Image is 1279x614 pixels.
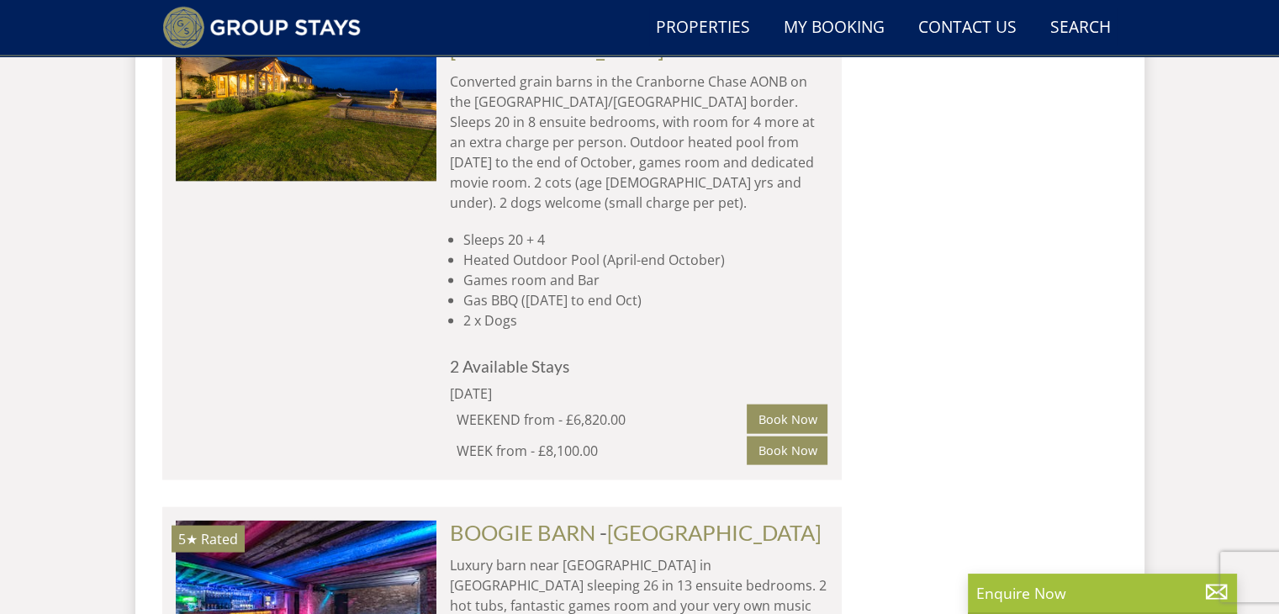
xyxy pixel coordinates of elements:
[777,9,891,47] a: My Booking
[176,13,436,182] img: 1.original.jpg
[450,520,595,545] a: BOOGIE BARN
[607,520,822,545] a: [GEOGRAPHIC_DATA]
[176,13,436,182] a: 5★ Rated
[463,310,828,331] li: 2 x Dogs
[178,530,198,548] span: BOOGIE BARN has a 5 star rating under the Quality in Tourism Scheme
[976,582,1229,604] p: Enquire Now
[457,441,748,461] div: WEEK from - £8,100.00
[649,9,757,47] a: Properties
[457,410,748,430] div: WEEKEND from - £6,820.00
[912,9,1023,47] a: Contact Us
[450,71,828,213] p: Converted grain barns in the Cranborne Chase AONB on the [GEOGRAPHIC_DATA]/[GEOGRAPHIC_DATA] bord...
[1044,9,1118,47] a: Search
[600,520,822,545] span: -
[463,270,828,290] li: Games room and Bar
[463,290,828,310] li: Gas BBQ ([DATE] to end Oct)
[747,405,827,433] a: Book Now
[463,250,828,270] li: Heated Outdoor Pool (April-end October)
[463,230,828,250] li: Sleeps 20 + 4
[747,437,827,465] a: Book Now
[162,7,362,49] img: Group Stays
[450,357,828,375] h4: 2 Available Stays
[450,384,677,404] div: [DATE]
[201,530,238,548] span: Rated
